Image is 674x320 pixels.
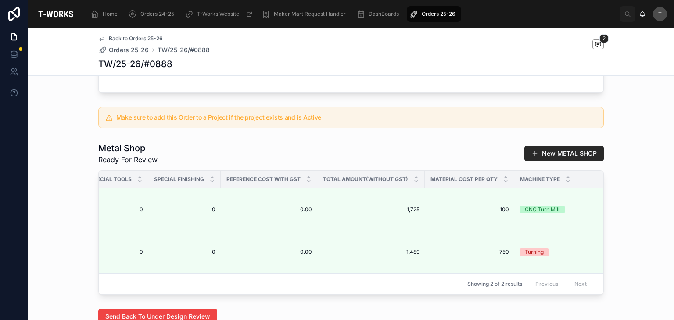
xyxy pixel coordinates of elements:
span: T-Works Website [197,11,239,18]
h5: Make sure to add this Order to a Project if the project exists and is Active [116,114,596,121]
span: Orders 25-26 [422,11,455,18]
span: 0 [88,206,143,213]
span: 80 [585,206,641,213]
span: DashBoards [369,11,399,18]
span: 1,489 [323,249,419,256]
span: Home [103,11,118,18]
span: Reference Cost With GST [226,176,301,183]
a: Orders 25-26 [407,6,461,22]
span: Back to Orders 25-26 [109,35,163,42]
span: T [658,11,662,18]
div: Turning [525,248,544,256]
h1: Metal Shop [98,142,158,154]
span: 100 [430,206,509,213]
a: Home [88,6,124,22]
span: 0.00 [226,206,312,213]
h1: TW/25-26/#0888 [98,58,172,70]
span: 1,725 [323,206,419,213]
span: 0 [88,249,143,256]
a: Back to Orders 25-26 [98,35,163,42]
span: Orders 25-26 [109,46,149,54]
span: Showing 2 of 2 results [467,281,522,288]
span: Special Tools [90,176,132,183]
a: Maker Mart Request Handler [259,6,352,22]
span: Machine Type [520,176,560,183]
span: Orders 24-25 [140,11,174,18]
span: Material Cost Per Qty [430,176,498,183]
img: App logo [35,7,76,21]
span: 0 [154,249,215,256]
span: 0.00 [226,249,312,256]
a: DashBoards [354,6,405,22]
a: T-Works Website [182,6,257,22]
span: 60 [585,249,641,256]
span: Special Finishing [154,176,204,183]
span: Maker Mart Request Handler [274,11,346,18]
button: New METAL SHOP [524,146,604,161]
a: TW/25-26/#0888 [158,46,210,54]
span: Total Amount(Without GST) [323,176,408,183]
span: 0 [154,206,215,213]
div: CNC Turn Mill [525,206,559,213]
span: 750 [430,249,509,256]
a: Orders 24-25 [125,6,180,22]
span: 2 [599,34,609,43]
a: Orders 25-26 [98,46,149,54]
span: Ready For Review [98,154,158,165]
button: 2 [592,39,604,50]
div: scrollable content [83,4,620,24]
